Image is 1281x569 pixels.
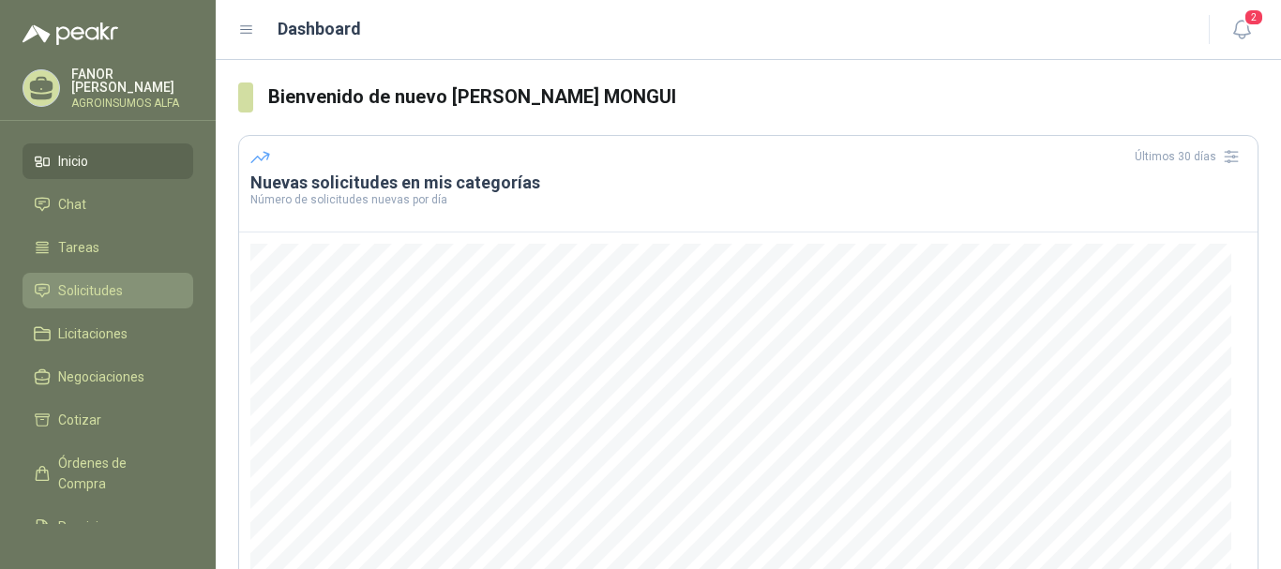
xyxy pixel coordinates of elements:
span: Remisiones [58,517,128,537]
h1: Dashboard [278,16,361,42]
a: Inicio [23,143,193,179]
a: Solicitudes [23,273,193,308]
img: Logo peakr [23,22,118,45]
p: FANOR [PERSON_NAME] [71,67,193,94]
span: Tareas [58,237,99,258]
div: Últimos 30 días [1135,142,1246,172]
span: 2 [1243,8,1264,26]
span: Cotizar [58,410,101,430]
a: Cotizar [23,402,193,438]
a: Licitaciones [23,316,193,352]
p: Número de solicitudes nuevas por día [250,194,1246,205]
span: Solicitudes [58,280,123,301]
a: Remisiones [23,509,193,545]
p: AGROINSUMOS ALFA [71,97,193,109]
a: Tareas [23,230,193,265]
h3: Bienvenido de nuevo [PERSON_NAME] MONGUI [268,82,1258,112]
h3: Nuevas solicitudes en mis categorías [250,172,1246,194]
button: 2 [1225,13,1258,47]
span: Licitaciones [58,323,128,344]
a: Negociaciones [23,359,193,395]
a: Órdenes de Compra [23,445,193,502]
span: Negociaciones [58,367,144,387]
span: Chat [58,194,86,215]
a: Chat [23,187,193,222]
span: Órdenes de Compra [58,453,175,494]
span: Inicio [58,151,88,172]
